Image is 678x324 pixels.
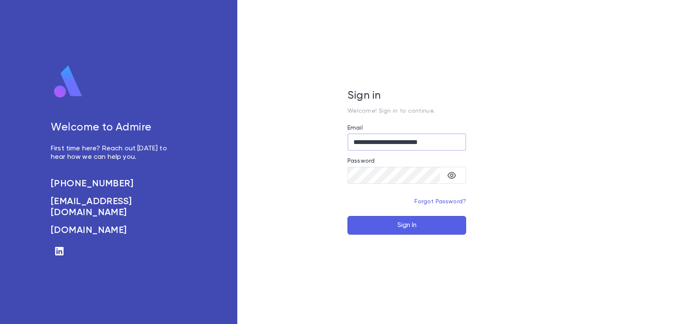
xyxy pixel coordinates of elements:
a: [DOMAIN_NAME] [51,225,176,236]
a: Forgot Password? [414,199,466,205]
button: Sign In [347,216,466,235]
h5: Welcome to Admire [51,122,176,134]
label: Email [347,125,363,131]
p: Welcome! Sign in to continue. [347,108,466,114]
a: [EMAIL_ADDRESS][DOMAIN_NAME] [51,196,176,218]
a: [PHONE_NUMBER] [51,178,176,189]
h5: Sign in [347,90,466,102]
img: logo [51,65,86,99]
p: First time here? Reach out [DATE] to hear how we can help you. [51,144,176,161]
button: toggle password visibility [443,167,460,184]
label: Password [347,158,375,164]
